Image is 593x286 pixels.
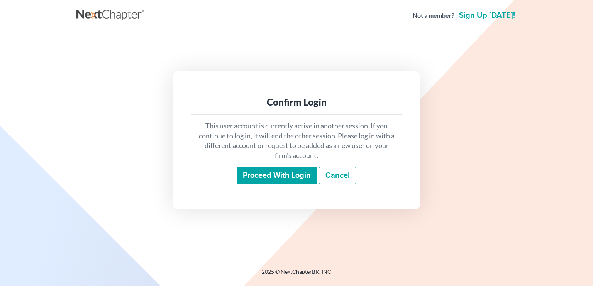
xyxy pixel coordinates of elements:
[457,12,517,19] a: Sign up [DATE]!
[198,121,395,161] p: This user account is currently active in another session. If you continue to log in, it will end ...
[319,167,356,185] a: Cancel
[237,167,317,185] input: Proceed with login
[198,96,395,108] div: Confirm Login
[413,11,454,20] strong: Not a member?
[76,268,517,282] div: 2025 © NextChapterBK, INC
